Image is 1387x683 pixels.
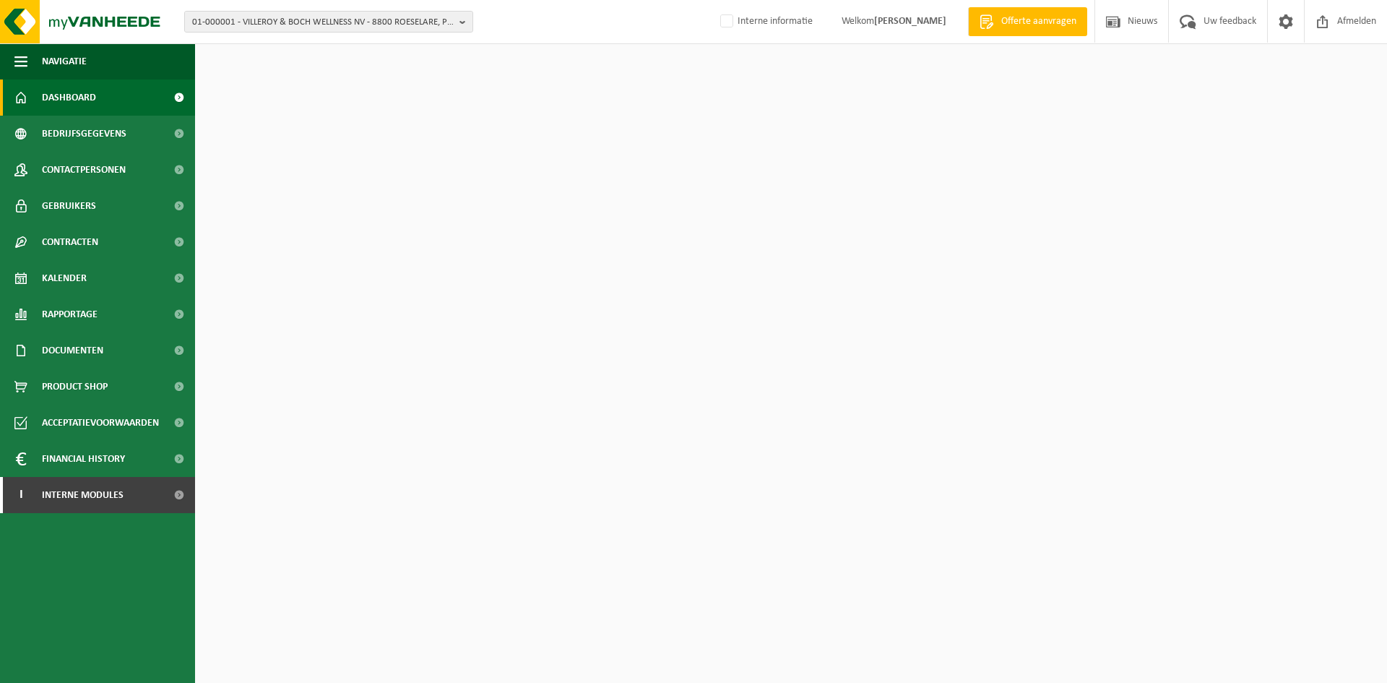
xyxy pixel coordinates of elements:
[42,405,159,441] span: Acceptatievoorwaarden
[42,43,87,80] span: Navigatie
[42,477,124,513] span: Interne modules
[42,296,98,332] span: Rapportage
[717,11,813,33] label: Interne informatie
[42,260,87,296] span: Kalender
[42,80,96,116] span: Dashboard
[874,16,946,27] strong: [PERSON_NAME]
[42,188,96,224] span: Gebruikers
[42,332,103,369] span: Documenten
[184,11,473,33] button: 01-000001 - VILLEROY & BOCH WELLNESS NV - 8800 ROESELARE, POPULIERSTRAAT 1
[42,441,125,477] span: Financial History
[42,152,126,188] span: Contactpersonen
[14,477,27,513] span: I
[42,116,126,152] span: Bedrijfsgegevens
[42,369,108,405] span: Product Shop
[192,12,454,33] span: 01-000001 - VILLEROY & BOCH WELLNESS NV - 8800 ROESELARE, POPULIERSTRAAT 1
[968,7,1087,36] a: Offerte aanvragen
[42,224,98,260] span: Contracten
[998,14,1080,29] span: Offerte aanvragen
